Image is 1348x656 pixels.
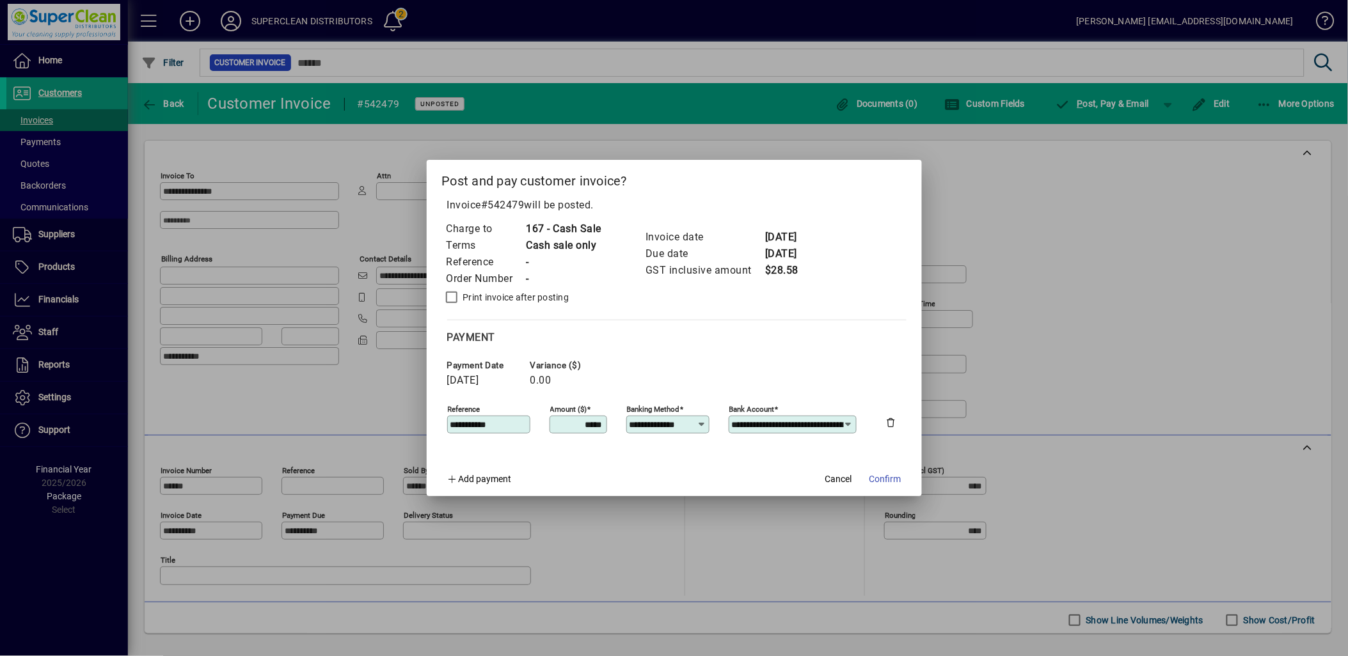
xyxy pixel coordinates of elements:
[427,160,922,197] h2: Post and pay customer invoice?
[530,375,551,386] span: 0.00
[526,221,602,237] td: 167 - Cash Sale
[446,270,526,287] td: Order Number
[550,404,587,413] mat-label: Amount ($)
[765,262,816,279] td: $28.58
[448,404,480,413] mat-label: Reference
[526,237,602,254] td: Cash sale only
[442,198,907,213] p: Invoice will be posted .
[526,254,602,270] td: -
[765,246,816,262] td: [DATE]
[645,262,765,279] td: GST inclusive amount
[446,237,526,254] td: Terms
[442,468,517,491] button: Add payment
[864,468,907,491] button: Confirm
[447,361,524,370] span: Payment date
[446,254,526,270] td: Reference
[645,246,765,262] td: Due date
[645,229,765,246] td: Invoice date
[526,270,602,287] td: -
[818,468,859,491] button: Cancel
[825,472,852,486] span: Cancel
[446,221,526,237] td: Charge to
[481,199,525,211] span: #542479
[729,404,775,413] mat-label: Bank Account
[461,291,569,304] label: Print invoice after posting
[458,474,511,484] span: Add payment
[447,331,496,343] span: Payment
[765,229,816,246] td: [DATE]
[447,375,479,386] span: [DATE]
[869,472,901,486] span: Confirm
[530,361,607,370] span: Variance ($)
[627,404,680,413] mat-label: Banking method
